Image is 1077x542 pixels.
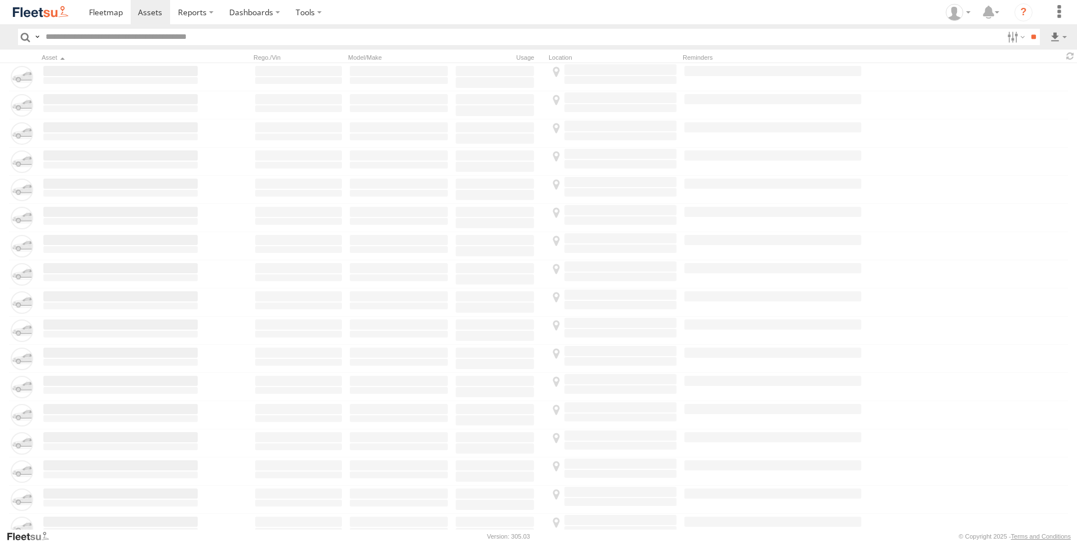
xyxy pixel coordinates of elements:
[1049,29,1068,45] label: Export results as...
[454,54,544,61] div: Usage
[1003,29,1027,45] label: Search Filter Options
[942,4,974,21] div: Mohammed Khalid
[348,54,450,61] div: Model/Make
[1063,51,1077,61] span: Refresh
[549,54,678,61] div: Location
[6,531,58,542] a: Visit our Website
[1014,3,1033,21] i: ?
[42,54,199,61] div: Click to Sort
[11,5,70,20] img: fleetsu-logo-horizontal.svg
[487,533,530,540] div: Version: 305.03
[683,54,863,61] div: Reminders
[253,54,344,61] div: Rego./Vin
[1011,533,1071,540] a: Terms and Conditions
[33,29,42,45] label: Search Query
[959,533,1071,540] div: © Copyright 2025 -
